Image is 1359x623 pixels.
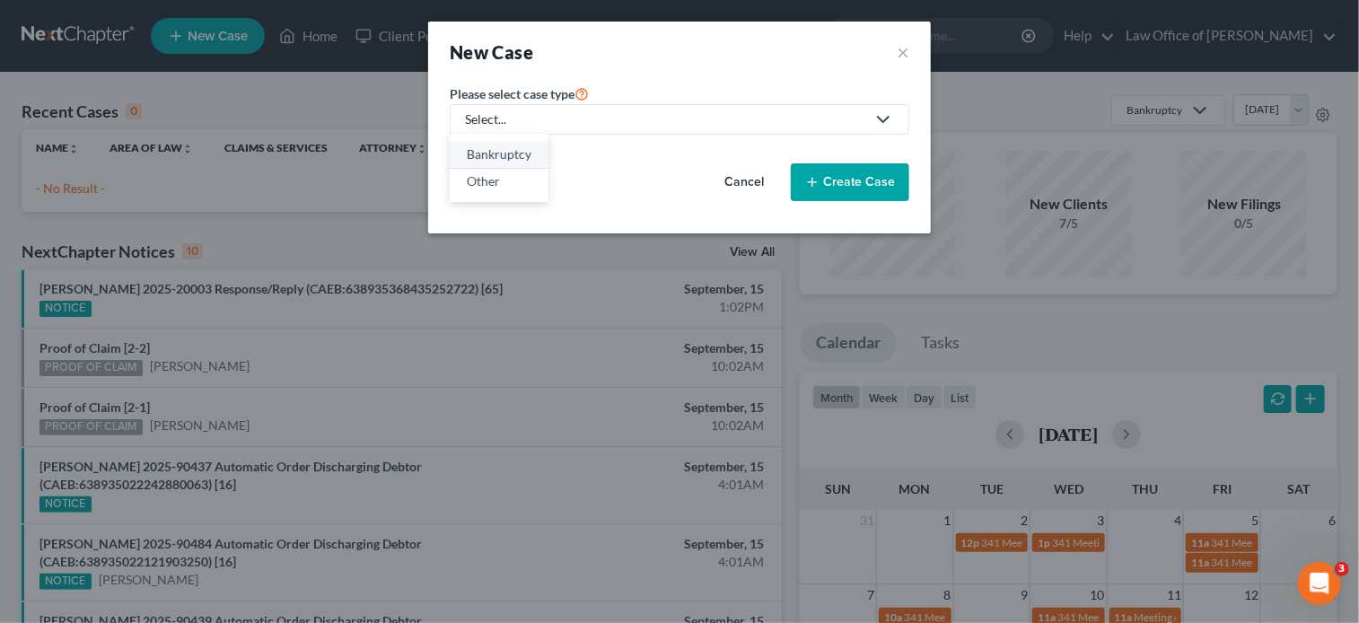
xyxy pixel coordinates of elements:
[705,164,784,200] button: Cancel
[1298,562,1341,605] iframe: Intercom live chat
[467,172,531,190] div: Other
[450,41,533,63] strong: New Case
[450,169,548,196] a: Other
[467,145,531,163] div: Bankruptcy
[465,110,865,128] div: Select...
[791,163,909,201] button: Create Case
[450,86,574,101] span: Please select case type
[1335,562,1349,576] span: 3
[897,39,909,65] button: ×
[450,141,548,169] a: Bankruptcy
